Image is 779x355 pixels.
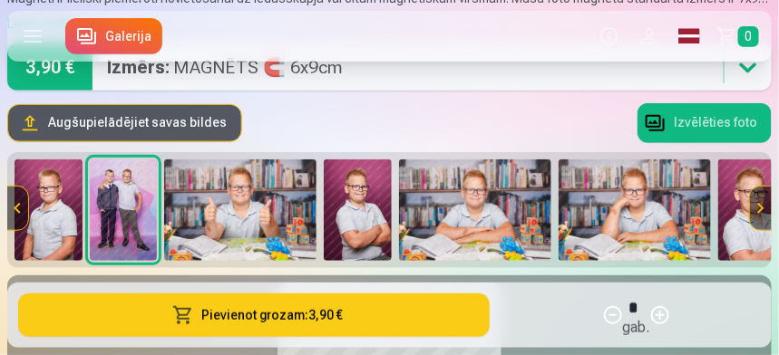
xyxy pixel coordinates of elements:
div: 3,90 € [7,43,93,91]
a: Galerija [65,18,162,54]
strong: Izmērs : [107,54,170,80]
a: Global [669,11,709,62]
button: Izvēlēties foto [638,103,772,143]
button: Info [589,11,629,62]
div: MAGNĒTS 🧲 6x9cm [107,43,343,91]
button: Augšupielādējiet savas bildes [8,105,241,141]
button: Pievienot grozam:3,90 € [18,293,490,337]
span: 0 [738,26,759,47]
button: Profils [629,11,669,62]
a: Grozs0 [709,11,772,62]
